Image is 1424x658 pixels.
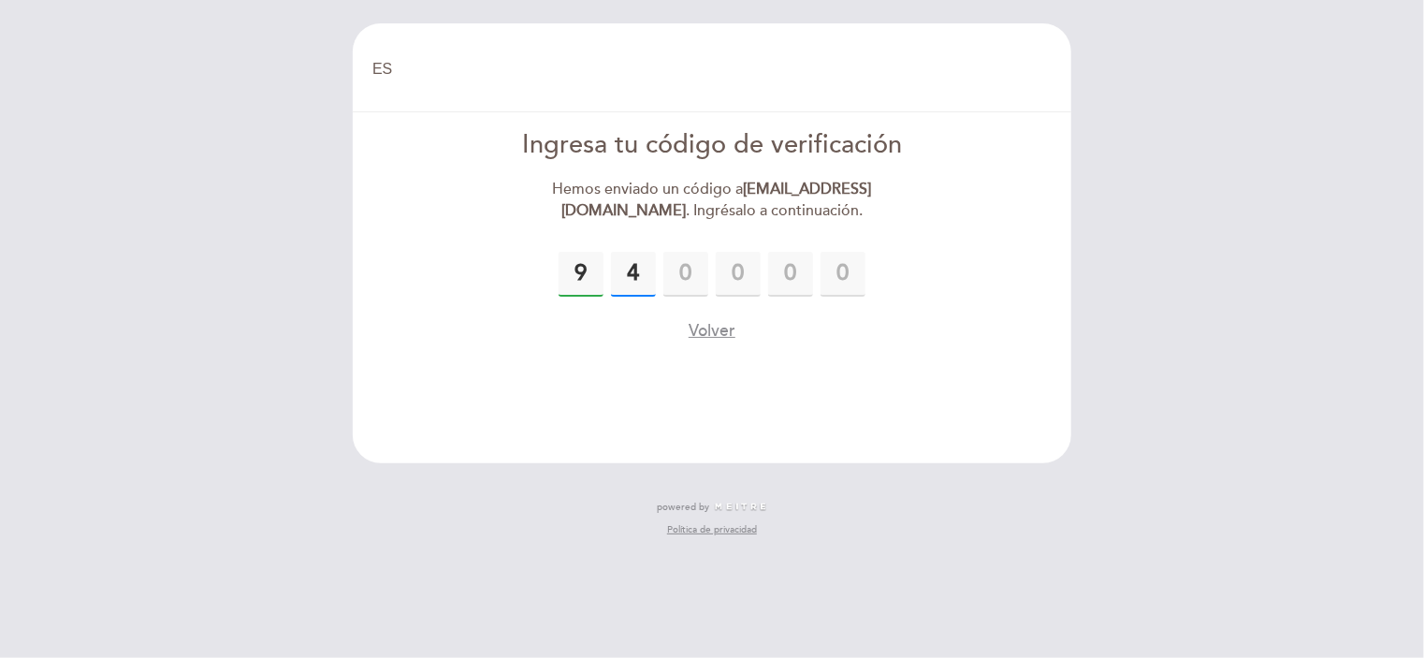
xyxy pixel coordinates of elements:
[821,252,865,297] input: 0
[657,501,709,514] span: powered by
[561,180,872,220] strong: [EMAIL_ADDRESS][DOMAIN_NAME]
[498,127,927,164] div: Ingresa tu código de verificación
[667,523,757,536] a: Política de privacidad
[657,501,767,514] a: powered by
[663,252,708,297] input: 0
[611,252,656,297] input: 0
[559,252,603,297] input: 0
[768,252,813,297] input: 0
[714,503,767,512] img: MEITRE
[498,179,927,222] div: Hemos enviado un código a . Ingrésalo a continuación.
[689,319,735,343] button: Volver
[716,252,761,297] input: 0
